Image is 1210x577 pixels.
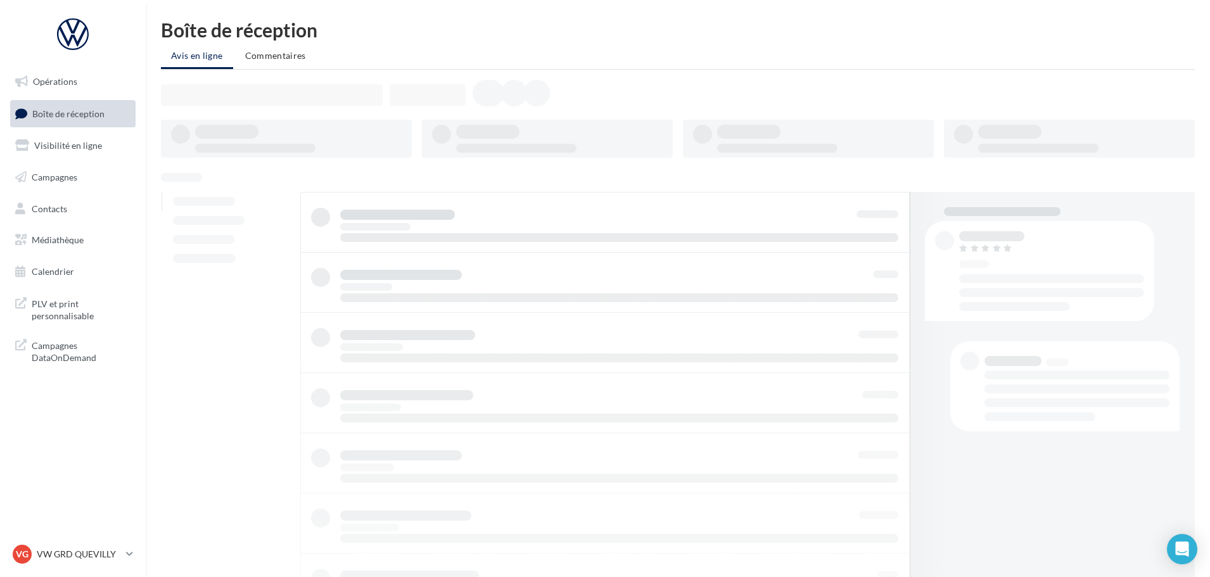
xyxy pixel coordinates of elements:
span: Calendrier [32,266,74,277]
span: Contacts [32,203,67,213]
a: Campagnes DataOnDemand [8,332,138,369]
span: PLV et print personnalisable [32,295,131,322]
span: Campagnes DataOnDemand [32,337,131,364]
div: Open Intercom Messenger [1167,534,1197,564]
span: Médiathèque [32,234,84,245]
p: VW GRD QUEVILLY [37,548,121,561]
a: Médiathèque [8,227,138,253]
span: Boîte de réception [32,108,105,118]
a: Calendrier [8,258,138,285]
a: Opérations [8,68,138,95]
a: Visibilité en ligne [8,132,138,159]
a: Contacts [8,196,138,222]
span: VG [16,548,29,561]
span: Visibilité en ligne [34,140,102,151]
a: VG VW GRD QUEVILLY [10,542,136,566]
span: Campagnes [32,172,77,182]
span: Commentaires [245,50,306,61]
a: Boîte de réception [8,100,138,127]
div: Boîte de réception [161,20,1195,39]
span: Opérations [33,76,77,87]
a: PLV et print personnalisable [8,290,138,327]
a: Campagnes [8,164,138,191]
